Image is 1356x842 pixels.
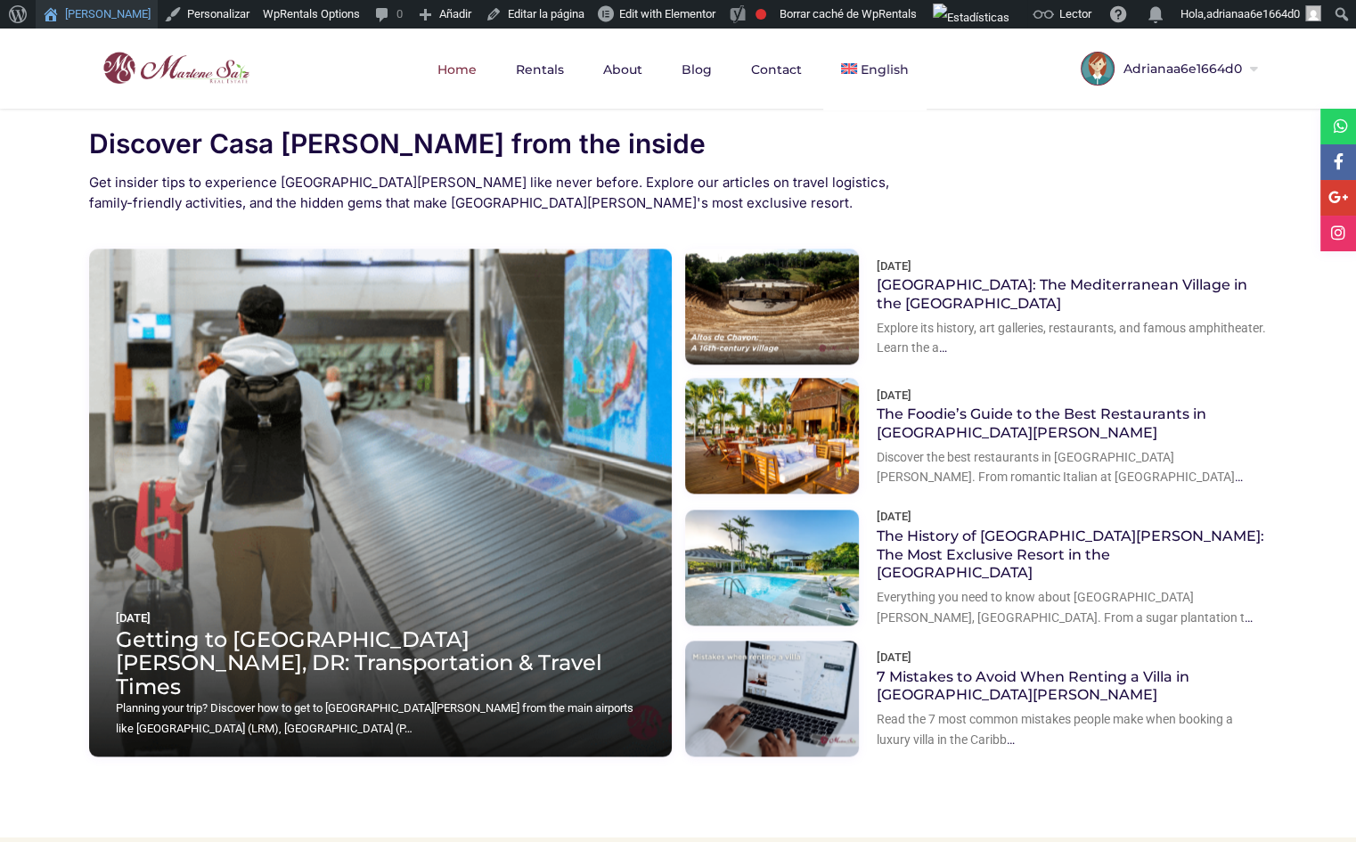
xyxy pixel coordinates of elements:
a: The History of [GEOGRAPHIC_DATA][PERSON_NAME]: The Most Exclusive Resort in the [GEOGRAPHIC_DATA] [877,527,1264,582]
a: Blog [664,29,730,110]
a: … [1235,470,1243,484]
div: [DATE] [877,257,1267,276]
div: Explore its history, art galleries, restaurants, and famous amphitheater. Learn the a [877,318,1267,358]
a: The Foodie’s Guide to the Best Restaurants in [GEOGRAPHIC_DATA][PERSON_NAME] [877,405,1206,441]
a: 7 Mistakes to Avoid When Renting a Villa in [GEOGRAPHIC_DATA][PERSON_NAME] [877,668,1189,704]
a: … [939,340,947,355]
img: logo [76,47,254,89]
div: [DATE] [877,507,1267,527]
h2: Discover Casa [PERSON_NAME] from the inside [89,129,1267,159]
a: … [1007,732,1015,747]
span: English [861,61,909,78]
div: Everything you need to know about [GEOGRAPHIC_DATA][PERSON_NAME], [GEOGRAPHIC_DATA]. From a sugar... [877,587,1267,627]
div: Discover the best restaurants in [GEOGRAPHIC_DATA][PERSON_NAME]. From romantic Italian at [GEOGRA... [877,447,1267,487]
div: [DATE] [877,648,1267,667]
a: Contact [733,29,820,110]
h2: Get insider tips to experience [GEOGRAPHIC_DATA][PERSON_NAME] like never before. Explore our arti... [89,172,913,213]
div: [DATE] [877,386,1267,405]
a: Rentals [498,29,582,110]
div: Frase clave objetivo no establecida [756,9,766,20]
a: About [585,29,660,110]
a: [GEOGRAPHIC_DATA]: The Mediterranean Village in the [GEOGRAPHIC_DATA] [877,276,1247,312]
span: Edit with Elementor [619,7,715,20]
span: adrianaa6e1664d0 [1206,7,1300,20]
a: English [823,29,927,110]
div: Read the 7 most common mistakes people make when booking a luxury villa in the Caribb [877,709,1267,749]
div: [DATE] [116,609,644,628]
a: Getting to [GEOGRAPHIC_DATA][PERSON_NAME], DR: Transportation & Travel Times [116,626,602,699]
a: Home [420,29,494,110]
a: … [1245,610,1253,625]
img: Visitas de 48 horas. Haz clic para ver más estadísticas del sitio. [933,4,1009,32]
span: Adrianaa6e1664d0 [1115,62,1246,75]
a: … [404,722,413,735]
div: Planning your trip? Discover how to get to [GEOGRAPHIC_DATA][PERSON_NAME] from the main airports ... [116,699,644,739]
